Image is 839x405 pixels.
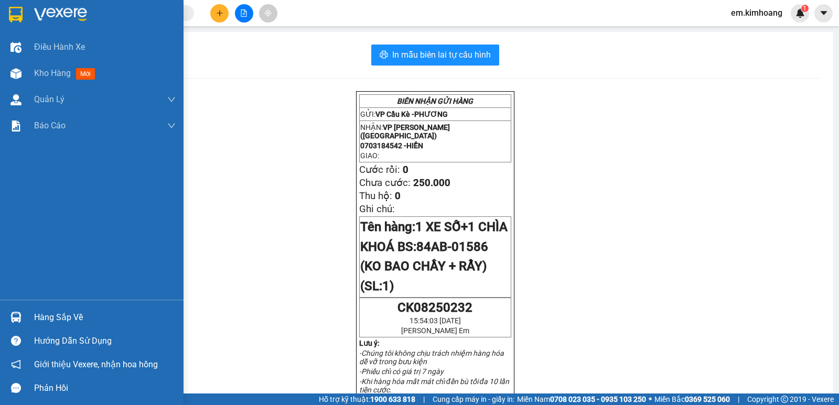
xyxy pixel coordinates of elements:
span: mới [76,68,95,80]
span: 0 [395,190,401,202]
span: question-circle [11,336,21,346]
span: 1 XE SỐ+1 CHÌA KHOÁ BS:84AB-01586 (KO BAO CHẦY + RẨY) (SL: [360,220,508,293]
span: copyright [781,396,788,403]
span: In mẫu biên lai tự cấu hình [392,48,491,61]
span: VP [PERSON_NAME] ([GEOGRAPHIC_DATA]) [360,123,450,140]
div: Hàng sắp về [34,310,176,325]
span: Thu hộ: [359,190,392,202]
span: Miền Bắc [654,393,730,405]
span: Miền Nam [517,393,646,405]
strong: 0369 525 060 [685,395,730,403]
span: 250.000 [413,177,450,189]
button: printerIn mẫu biên lai tự cấu hình [371,45,499,65]
span: GIAO: [360,151,379,160]
button: caret-down [814,4,833,23]
button: file-add [235,4,253,23]
span: 0703184542 - [360,141,423,150]
img: warehouse-icon [10,312,21,323]
img: solution-icon [10,121,21,132]
span: down [167,95,176,104]
em: -Phiếu chỉ có giá trị 7 ngày [359,367,444,376]
img: warehouse-icon [10,42,21,53]
span: Báo cáo [34,119,66,132]
em: -Chúng tôi không chịu trách nhiệm hàng hóa dễ vỡ trong bưu kiện [359,349,504,366]
img: icon-new-feature [795,8,805,18]
span: | [423,393,425,405]
span: message [11,383,21,393]
span: Chưa cước: [359,177,411,189]
span: Cước rồi: [359,164,400,176]
strong: 1900 633 818 [370,395,415,403]
p: GỬI: [360,110,510,118]
button: plus [210,4,229,23]
span: CK08250232 [397,300,472,315]
span: Quản Lý [34,93,64,106]
span: Tên hàng: [360,220,508,293]
span: ⚪️ [649,397,652,401]
span: PHƯƠNG [66,20,103,30]
span: down [167,122,176,130]
span: notification [11,359,21,369]
span: 0703184542 - [4,57,75,67]
span: em.kimhoang [723,6,791,19]
img: warehouse-icon [10,94,21,105]
span: plus [216,9,223,17]
em: -Khi hàng hóa mất mát chỉ đền bù tối đa 10 lần tiền cước. [359,377,510,394]
sup: 1 [801,5,809,12]
span: printer [380,50,388,60]
span: VP [PERSON_NAME] ([GEOGRAPHIC_DATA]) [4,35,105,55]
span: 1) [382,279,394,293]
span: HIỀN [406,141,423,150]
span: | [738,393,739,405]
span: 1 [803,5,806,12]
span: caret-down [819,8,829,18]
span: Kho hàng [34,68,71,78]
strong: BIÊN NHẬN GỬI HÀNG [397,97,473,105]
p: NHẬN: [360,123,510,140]
span: Ghi chú: [359,203,395,215]
img: logo-vxr [9,7,23,23]
span: PHƯƠNG [414,110,448,118]
strong: Lưu ý: [359,339,380,347]
span: file-add [240,9,248,17]
p: GỬI: [4,20,153,30]
strong: BIÊN NHẬN GỬI HÀNG [35,6,122,16]
span: Hỗ trợ kỹ thuật: [319,393,415,405]
span: aim [264,9,272,17]
span: 15:54:03 [DATE] [410,316,461,325]
span: VP Cầu Kè - [375,110,448,118]
strong: 0708 023 035 - 0935 103 250 [550,395,646,403]
span: [PERSON_NAME] Em [401,326,469,335]
span: 0 [403,164,408,176]
img: warehouse-icon [10,68,21,79]
span: HIỀN [56,57,75,67]
button: aim [259,4,277,23]
span: VP Cầu Kè - [21,20,103,30]
div: Phản hồi [34,380,176,396]
p: NHẬN: [4,35,153,55]
div: Hướng dẫn sử dụng [34,333,176,349]
span: Điều hành xe [34,40,85,53]
span: Giới thiệu Vexere, nhận hoa hồng [34,358,158,371]
span: Cung cấp máy in - giấy in: [433,393,514,405]
span: GIAO: [4,68,25,78]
